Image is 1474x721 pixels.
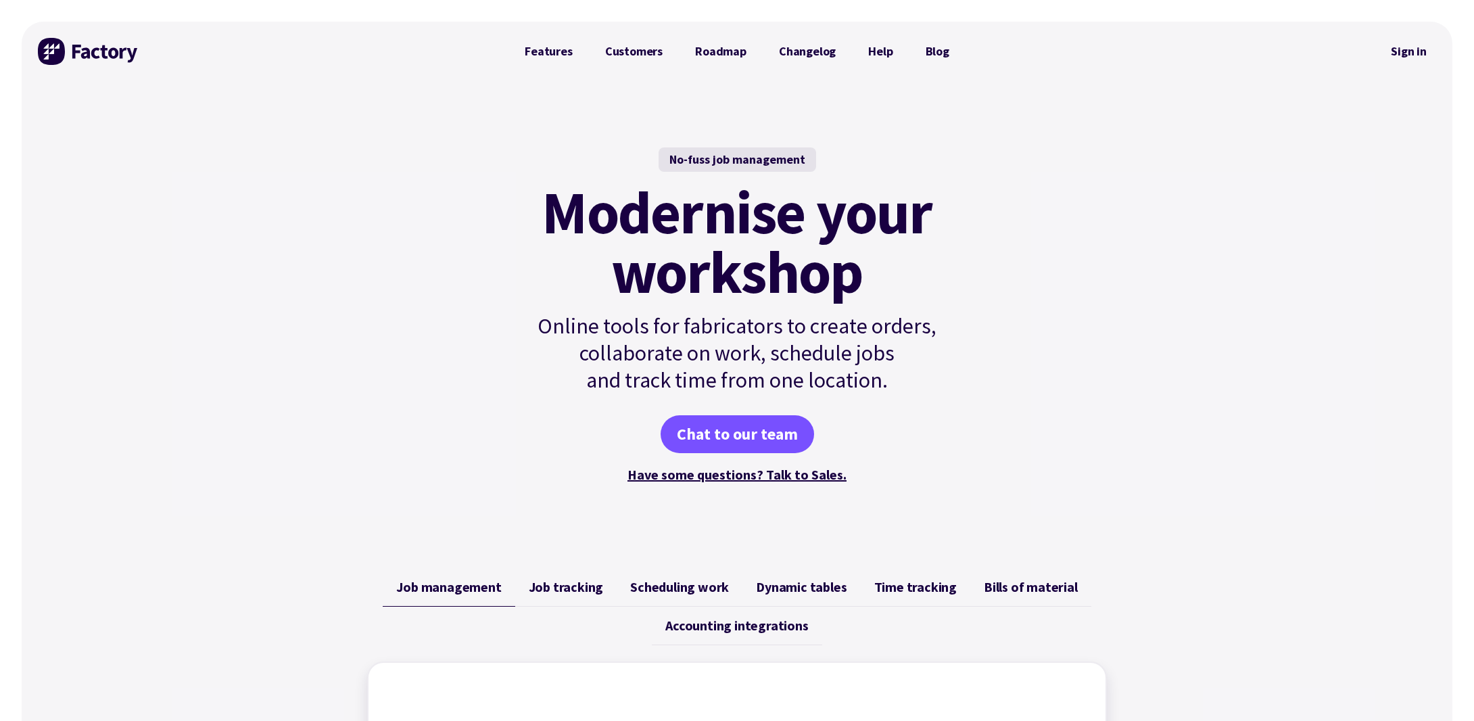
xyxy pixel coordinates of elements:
a: Customers [589,38,679,65]
mark: Modernise your workshop [542,183,932,302]
a: Sign in [1381,36,1436,67]
a: Changelog [763,38,852,65]
nav: Primary Navigation [508,38,966,65]
nav: Secondary Navigation [1381,36,1436,67]
span: Dynamic tables [756,579,847,595]
img: Factory [38,38,139,65]
span: Time tracking [874,579,957,595]
a: Have some questions? Talk to Sales. [627,466,847,483]
a: Roadmap [679,38,763,65]
a: Chat to our team [661,415,814,453]
span: Accounting integrations [665,618,808,634]
span: Scheduling work [630,579,729,595]
a: Features [508,38,589,65]
p: Online tools for fabricators to create orders, collaborate on work, schedule jobs and track time ... [508,312,966,394]
span: Job management [396,579,501,595]
div: No-fuss job management [659,147,816,172]
span: Job tracking [529,579,604,595]
a: Blog [909,38,966,65]
a: Help [852,38,909,65]
span: Bills of material [984,579,1078,595]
